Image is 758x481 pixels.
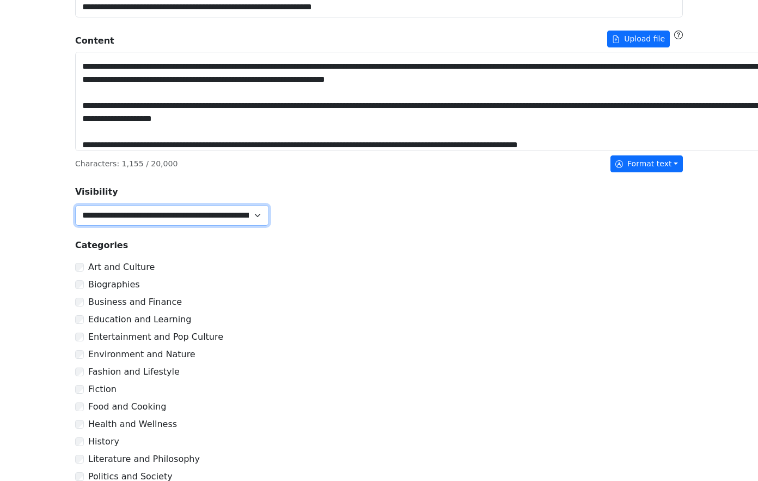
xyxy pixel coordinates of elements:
[75,158,178,170] p: Characters : / 20,000
[607,31,670,47] button: Content
[610,155,683,172] button: Format text
[75,187,118,197] strong: Visibility
[75,34,114,47] strong: Content
[75,240,128,250] strong: Categories
[122,159,144,168] span: 1,155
